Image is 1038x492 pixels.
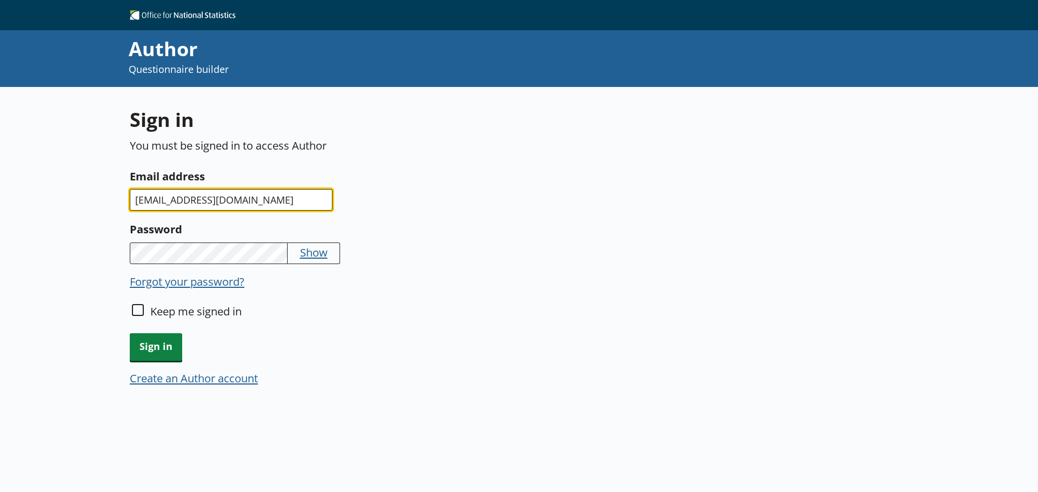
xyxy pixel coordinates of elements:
[130,106,641,133] h1: Sign in
[130,370,258,386] button: Create an Author account
[130,220,641,238] label: Password
[130,274,244,289] button: Forgot your password?
[130,167,641,185] label: Email address
[129,36,698,63] div: Author
[300,245,328,260] button: Show
[130,333,182,361] button: Sign in
[129,63,698,76] p: Questionnaire builder
[130,138,641,153] p: You must be signed in to access Author
[150,304,242,319] label: Keep me signed in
